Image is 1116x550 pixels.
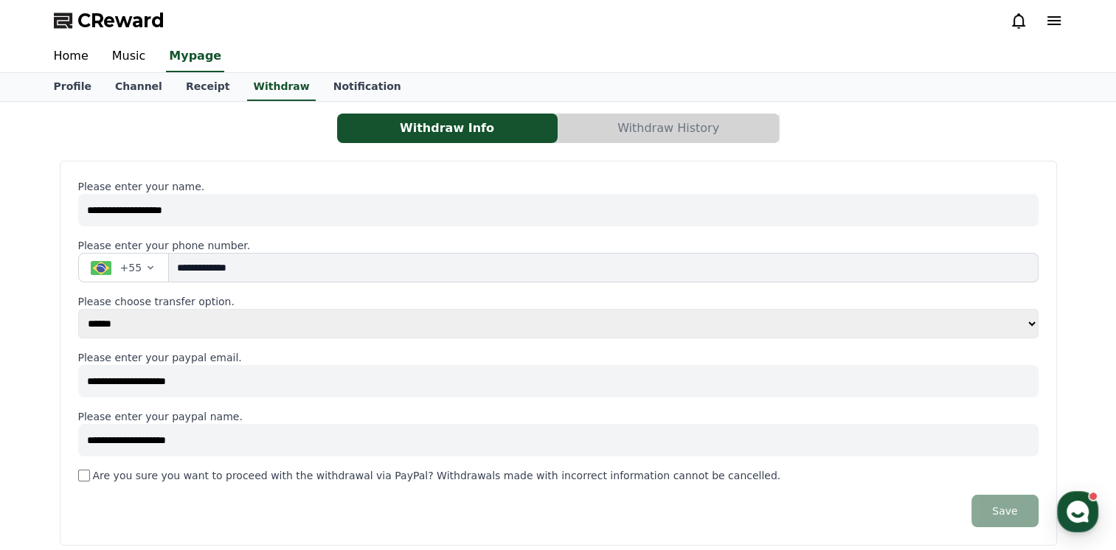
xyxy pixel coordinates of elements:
[247,73,315,101] a: Withdraw
[558,114,780,143] a: Withdraw History
[78,350,1039,365] p: Please enter your paypal email.
[337,114,558,143] button: Withdraw Info
[42,73,103,101] a: Profile
[322,73,413,101] a: Notification
[97,428,190,464] a: Messages
[218,450,254,462] span: Settings
[100,41,158,72] a: Music
[103,73,174,101] a: Channel
[971,495,1038,527] button: Save
[120,260,142,275] span: +55
[54,9,164,32] a: CReward
[122,450,166,462] span: Messages
[77,9,164,32] span: CReward
[78,179,1039,194] p: Please enter your name.
[558,114,779,143] button: Withdraw History
[4,428,97,464] a: Home
[190,428,283,464] a: Settings
[78,294,1039,309] p: Please choose transfer option.
[93,468,781,483] label: Are you sure you want to proceed with the withdrawal via PayPal? Withdrawals made with incorrect ...
[174,73,242,101] a: Receipt
[42,41,100,72] a: Home
[166,41,224,72] a: Mypage
[78,409,1039,424] p: Please enter your paypal name.
[38,450,63,462] span: Home
[78,238,1039,253] p: Please enter your phone number.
